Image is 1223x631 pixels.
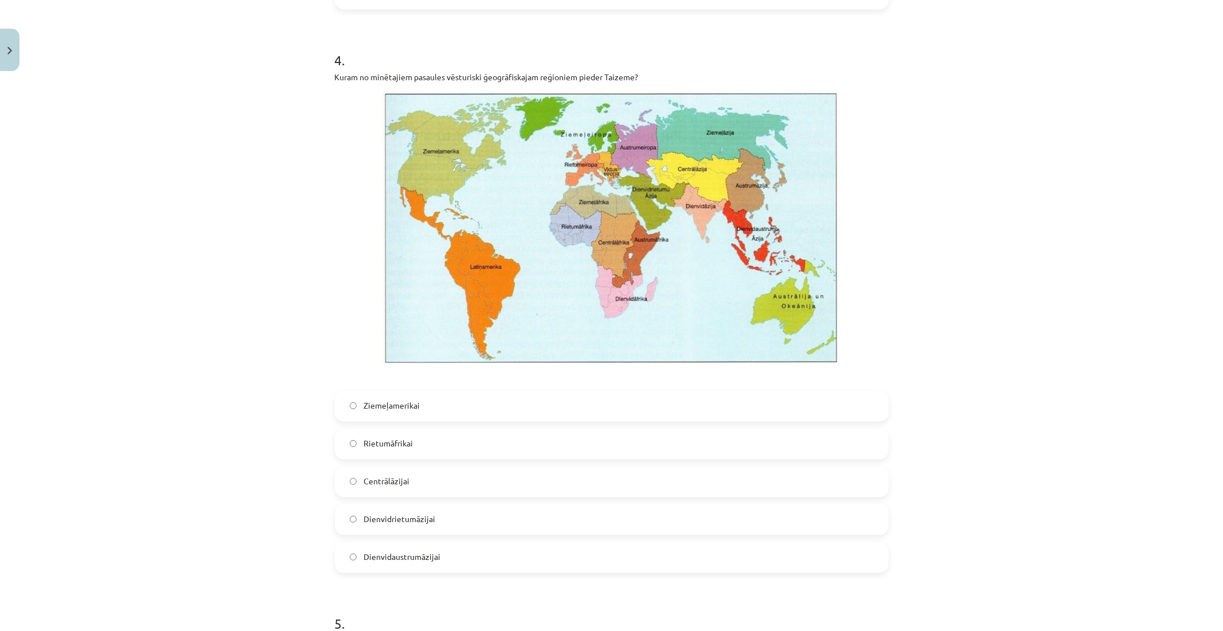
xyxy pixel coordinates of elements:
span: Centrālāzijai [364,475,409,487]
h1: 4 . [335,32,889,68]
span: Ziemeļamerikai [364,399,420,411]
span: Dienvidrietumāzijai [364,513,435,525]
img: icon-close-lesson-0947bae3869378f0d4975bcd49f059093ad1ed9edebbc8119c70593378902aed.svg [7,47,12,54]
input: Dienvidrietumāzijai [350,515,357,523]
input: Ziemeļamerikai [350,402,357,409]
h1: 5 . [335,595,889,631]
input: Dienvidaustrumāzijai [350,553,357,561]
span: Dienvidaustrumāzijai [364,551,440,563]
p: Kuram no minētajiem pasaules vēsturiski ģeogrāfiskajam reģioniem pieder Taizeme? [335,71,889,83]
input: Centrālāzijai [350,477,357,485]
span: Rietumāfrikai [364,437,413,449]
input: Rietumāfrikai [350,440,357,447]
